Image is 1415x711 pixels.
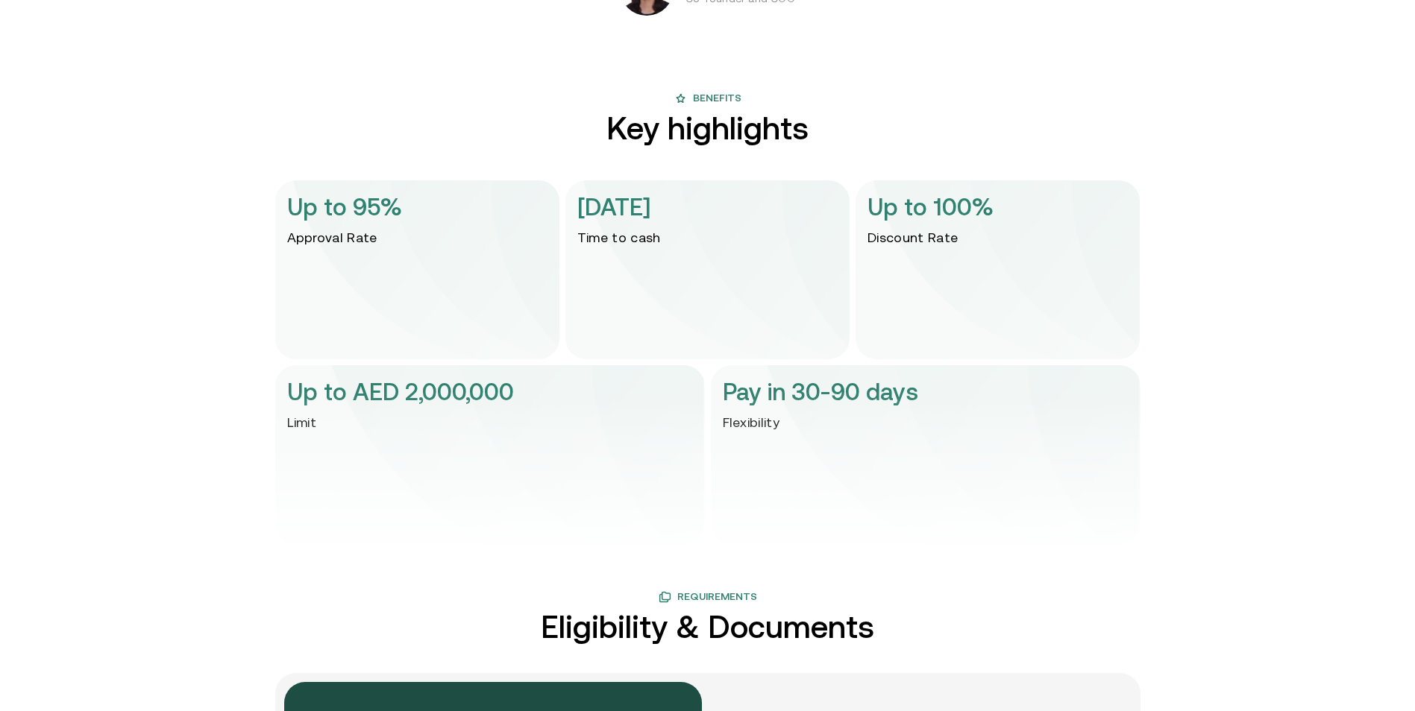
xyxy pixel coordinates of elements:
span: Benefits [693,90,741,106]
img: benefit [674,92,687,104]
img: benefit [659,591,671,603]
h2: Eligibility & Documents [541,610,874,643]
p: Up to AED 2,000,000 [287,374,514,410]
h2: Key highlights [606,112,809,145]
span: Requirements [677,589,757,604]
p: Up to 95% [287,189,402,225]
p: [DATE] [577,189,650,225]
p: Pay in 30-90 days [723,374,918,410]
p: Discount Rate [867,228,958,247]
p: Time to cash [577,228,661,247]
img: Gradient [275,392,1141,571]
p: Up to 100% [867,189,994,225]
p: Approval Rate [287,228,377,247]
